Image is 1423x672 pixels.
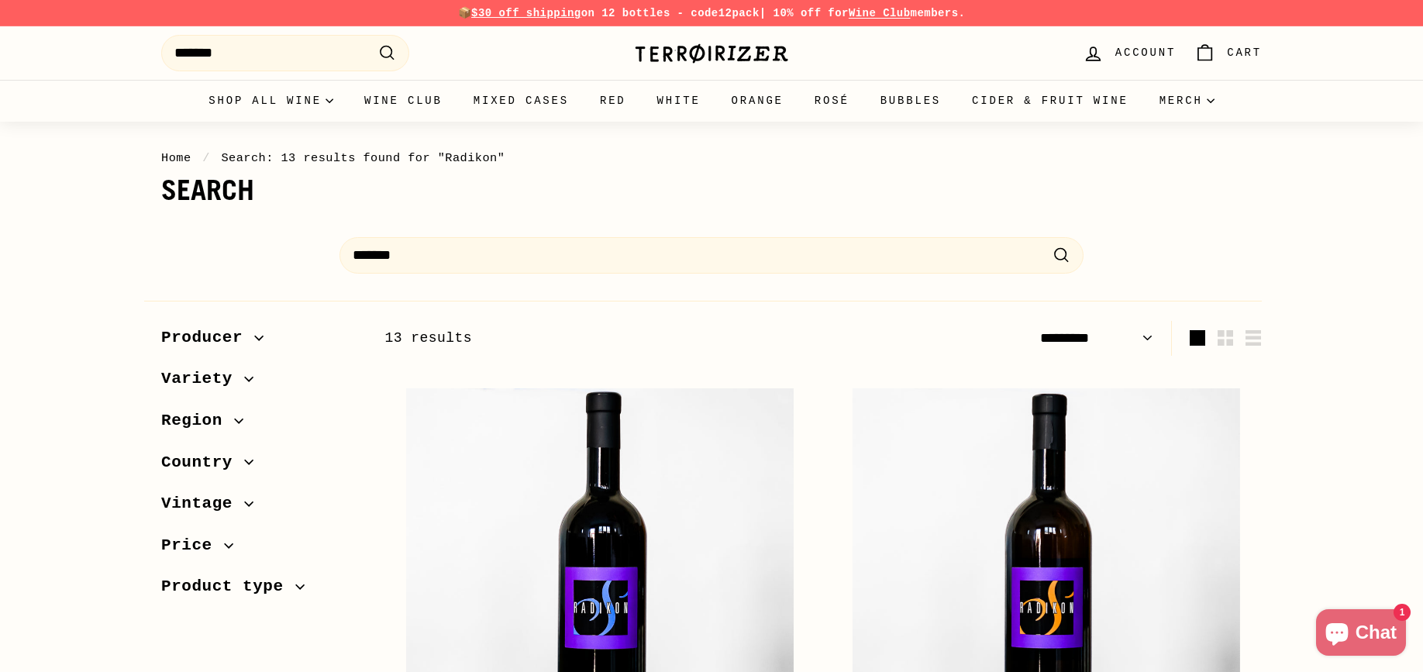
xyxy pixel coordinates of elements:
[130,80,1293,122] div: Primary
[865,80,956,122] a: Bubbles
[161,362,360,404] button: Variety
[642,80,716,122] a: White
[161,532,224,559] span: Price
[161,574,295,600] span: Product type
[161,325,254,351] span: Producer
[718,7,760,19] strong: 12pack
[161,366,244,392] span: Variety
[161,321,360,363] button: Producer
[193,80,349,122] summary: Shop all wine
[849,7,911,19] a: Wine Club
[458,80,584,122] a: Mixed Cases
[161,149,1262,167] nav: breadcrumbs
[799,80,865,122] a: Rosé
[1073,30,1185,76] a: Account
[161,151,191,165] a: Home
[161,408,234,434] span: Region
[161,5,1262,22] p: 📦 on 12 bottles - code | 10% off for members.
[1185,30,1271,76] a: Cart
[1115,44,1176,61] span: Account
[471,7,581,19] span: $30 off shipping
[584,80,642,122] a: Red
[716,80,799,122] a: Orange
[161,529,360,570] button: Price
[349,80,458,122] a: Wine Club
[161,175,1262,206] h1: Search
[1311,609,1411,660] inbox-online-store-chat: Shopify online store chat
[1227,44,1262,61] span: Cart
[221,151,505,165] span: Search: 13 results found for "Radikon"
[198,151,214,165] span: /
[1144,80,1230,122] summary: Merch
[161,446,360,488] button: Country
[956,80,1144,122] a: Cider & Fruit Wine
[384,327,823,350] div: 13 results
[161,404,360,446] button: Region
[161,487,360,529] button: Vintage
[161,570,360,612] button: Product type
[161,491,244,517] span: Vintage
[161,450,244,476] span: Country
